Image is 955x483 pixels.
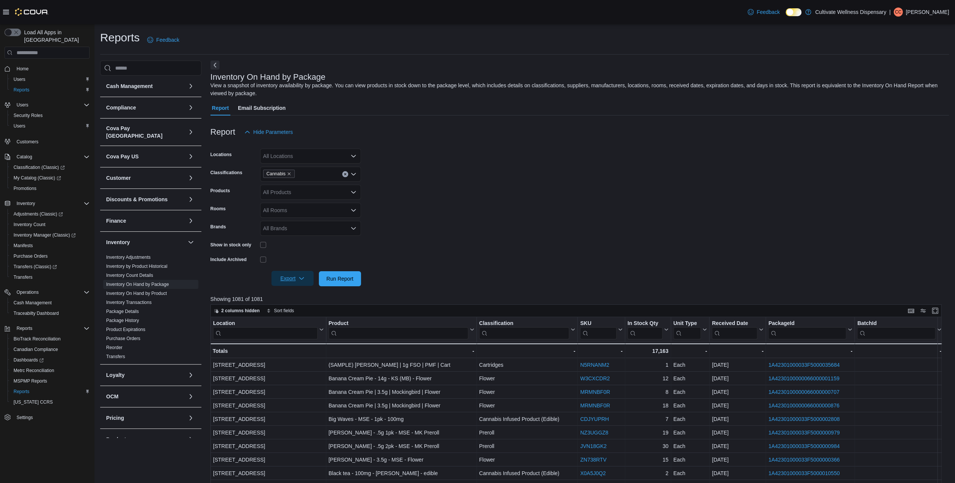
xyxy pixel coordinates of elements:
[14,137,41,146] a: Customers
[580,416,609,422] a: CDJYUPRH
[580,320,617,327] div: SKU
[212,100,229,115] span: Report
[11,377,90,386] span: MSPMP Reports
[186,103,195,112] button: Compliance
[106,104,185,111] button: Compliance
[210,61,219,70] button: Next
[11,111,90,120] span: Security Roles
[11,241,36,250] a: Manifests
[14,76,25,82] span: Users
[326,275,353,283] span: Run Report
[894,8,903,17] div: Christopher Cochran
[271,271,314,286] button: Export
[14,137,90,146] span: Customers
[14,199,90,208] span: Inventory
[186,152,195,161] button: Cova Pay US
[342,171,348,177] button: Clear input
[906,306,915,315] button: Keyboard shortcuts
[14,211,63,217] span: Adjustments (Classic)
[238,100,286,115] span: Email Subscription
[11,355,90,365] span: Dashboards
[8,365,93,376] button: Metrc Reconciliation
[17,415,33,421] span: Settings
[213,374,324,383] div: [STREET_ADDRESS]
[106,196,185,203] button: Discounts & Promotions
[712,320,757,327] div: Received Date
[213,346,324,355] div: Totals
[210,82,945,97] div: View a snapshot of inventory availability by package. You can view products in stock down to the ...
[889,8,891,17] p: |
[673,320,701,339] div: Unit Type
[106,272,153,278] span: Inventory Count Details
[673,320,701,327] div: Unit Type
[768,346,852,355] div: -
[186,413,195,422] button: Pricing
[768,430,839,436] a: 1A42301000033F5000000979
[14,413,90,422] span: Settings
[768,320,852,339] button: PackageId
[11,298,90,307] span: Cash Management
[14,87,29,93] span: Reports
[11,210,66,219] a: Adjustments (Classic)
[8,334,93,344] button: BioTrack Reconciliation
[211,306,263,315] button: 2 columns hidden
[14,274,32,280] span: Transfers
[186,435,195,444] button: Products
[2,323,93,334] button: Reports
[14,368,54,374] span: Metrc Reconciliation
[106,153,139,160] h3: Cova Pay US
[8,74,93,85] button: Users
[580,362,609,368] a: N5RNANM2
[328,320,474,339] button: Product
[106,263,168,269] span: Inventory by Product Historical
[106,291,167,296] a: Inventory On Hand by Product
[328,360,474,369] div: (SAMPLE) [PERSON_NAME] | 1g FSO | PMF | Cart
[14,253,48,259] span: Purchase Orders
[106,282,169,287] a: Inventory On Hand by Package
[106,174,185,182] button: Customer
[2,152,93,162] button: Catalog
[11,252,51,261] a: Purchase Orders
[673,320,707,339] button: Unit Type
[479,346,575,355] div: -
[11,345,61,354] a: Canadian Compliance
[263,170,295,178] span: Cannabis
[264,306,297,315] button: Sort fields
[11,122,28,131] a: Users
[11,173,64,182] a: My Catalog (Classic)
[580,346,623,355] div: -
[106,217,185,225] button: Finance
[106,255,151,260] a: Inventory Adjustments
[11,398,56,407] a: [US_STATE] CCRS
[11,163,90,172] span: Classification (Classic)
[106,436,185,443] button: Products
[17,289,39,295] span: Operations
[14,152,35,161] button: Catalog
[106,82,153,90] h3: Cash Management
[8,308,93,319] button: Traceabilty Dashboard
[17,200,35,207] span: Inventory
[11,85,32,94] a: Reports
[11,334,64,343] a: BioTrack Reconciliation
[319,271,361,286] button: Run Report
[350,207,356,213] button: Open list of options
[15,8,49,16] img: Cova
[931,306,940,315] button: Enter fullscreen
[287,172,291,176] button: Remove Cannabis from selection in this group
[815,8,886,17] p: Cultivate Wellness Dispensary
[857,320,935,327] div: BatchId
[11,309,62,318] a: Traceabilty Dashboard
[628,360,669,369] div: 1
[479,320,575,339] button: Classification
[106,196,168,203] h3: Discounts & Promotions
[745,5,783,20] a: Feedback
[210,295,949,303] p: Showing 1081 of 1081
[100,253,201,364] div: Inventory
[11,75,90,84] span: Users
[8,85,93,95] button: Reports
[186,82,195,91] button: Cash Management
[14,232,76,238] span: Inventory Manager (Classic)
[479,320,569,339] div: Classification
[106,336,140,342] span: Purchase Orders
[106,414,124,422] h3: Pricing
